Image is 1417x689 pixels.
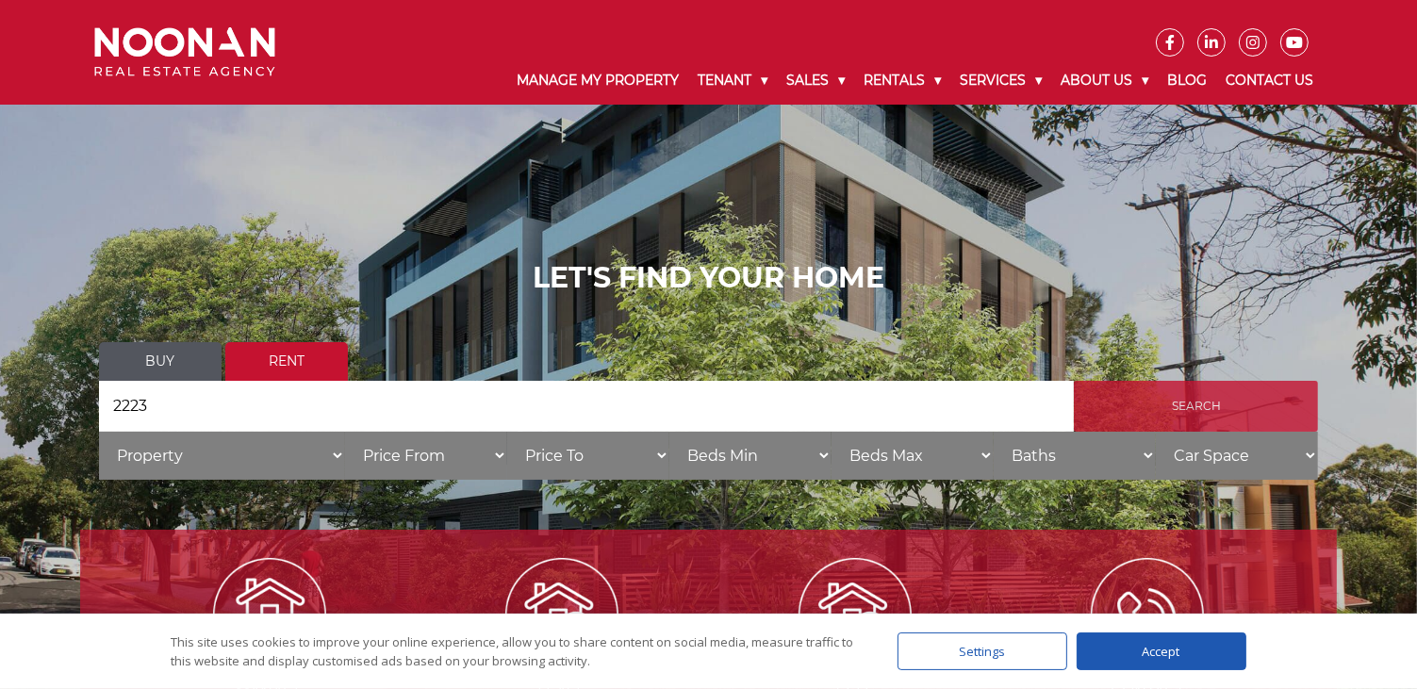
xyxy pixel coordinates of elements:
[99,261,1318,295] h1: LET'S FIND YOUR HOME
[94,27,275,77] img: Noonan Real Estate Agency
[99,342,222,381] a: Buy
[777,57,854,105] a: Sales
[99,381,1074,432] input: Search by suburb, postcode or area
[172,632,860,670] div: This site uses cookies to improve your online experience, allow you to share content on social me...
[1216,57,1323,105] a: Contact Us
[505,558,618,671] img: Lease my property
[1091,558,1204,671] img: ICONS
[1158,57,1216,105] a: Blog
[1051,57,1158,105] a: About Us
[1074,381,1318,432] input: Search
[799,558,912,671] img: Sell my property
[1077,632,1246,670] div: Accept
[950,57,1051,105] a: Services
[225,342,348,381] a: Rent
[507,57,688,105] a: Manage My Property
[213,558,326,671] img: Manage my Property
[854,57,950,105] a: Rentals
[688,57,777,105] a: Tenant
[898,632,1067,670] div: Settings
